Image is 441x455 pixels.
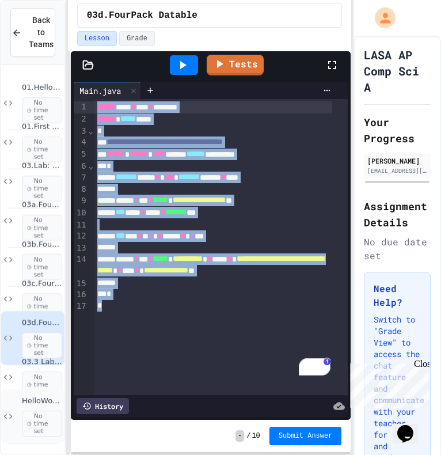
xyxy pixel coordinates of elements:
div: Main.java [74,82,141,99]
span: 03b.FourPack GallonsWasted [22,240,62,249]
div: 8 [74,184,88,195]
div: 15 [74,278,88,290]
div: 14 [74,254,88,278]
span: No time set [22,293,62,320]
div: 3 [74,126,88,137]
div: 17 [74,301,88,312]
div: [PERSON_NAME] [367,156,427,166]
div: 5 [74,149,88,161]
span: / [246,431,250,441]
div: Main.java [74,85,127,97]
span: No time set [22,215,62,241]
span: No time set [22,371,62,398]
iframe: chat widget [345,359,429,408]
div: 2 [74,113,88,126]
span: 03.3 Lab: Arcade Cashier [22,357,62,367]
div: My Account [363,5,398,31]
div: 4 [74,136,88,149]
a: Tests [207,55,264,75]
div: 12 [74,230,88,242]
span: Fold line [88,161,94,170]
span: Fold line [88,126,94,135]
div: History [77,398,129,414]
button: Back to Teams [10,8,55,57]
span: No time set [22,411,62,437]
span: Back to Teams [29,14,54,51]
span: 10 [252,431,260,441]
div: 16 [74,289,88,301]
h2: Your Progress [364,114,431,146]
button: Grade [119,31,155,46]
span: 03a.FourPack How Many Pages [22,200,62,210]
div: 11 [74,219,88,231]
div: Chat with us now!Close [5,5,79,73]
h1: LASA AP Comp Sci A [364,47,431,95]
div: 9 [74,195,88,207]
div: 10 [74,207,88,219]
span: Submit Answer [279,431,333,441]
iframe: chat widget [393,409,429,443]
div: 13 [74,242,88,254]
span: - [235,430,244,442]
div: 6 [74,161,88,172]
div: 7 [74,172,88,184]
span: No time set [22,176,62,202]
div: To enrich screen reader interactions, please activate Accessibility in Grammarly extension settings [94,99,348,395]
span: 01.First Practice! [22,122,62,132]
h3: Need Help? [374,282,421,309]
span: 03d.FourPack Datable [22,318,62,328]
span: No time set [22,136,62,163]
span: 03.Lab: Hello Input [22,161,62,171]
button: Lesson [77,31,117,46]
span: 03d.FourPack Datable [87,9,197,22]
span: HelloWorld [22,396,62,406]
div: [EMAIL_ADDRESS][DOMAIN_NAME] [367,166,427,175]
span: No time set [22,332,62,359]
span: 01.Hello World Plus [22,83,62,93]
h2: Assignment Details [364,198,431,230]
button: Submit Answer [269,427,342,445]
div: No due date set [364,235,431,263]
div: 1 [74,101,88,113]
span: 03c.FourPack BeanCount [22,279,62,289]
span: No time set [22,97,62,124]
span: No time set [22,254,62,280]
